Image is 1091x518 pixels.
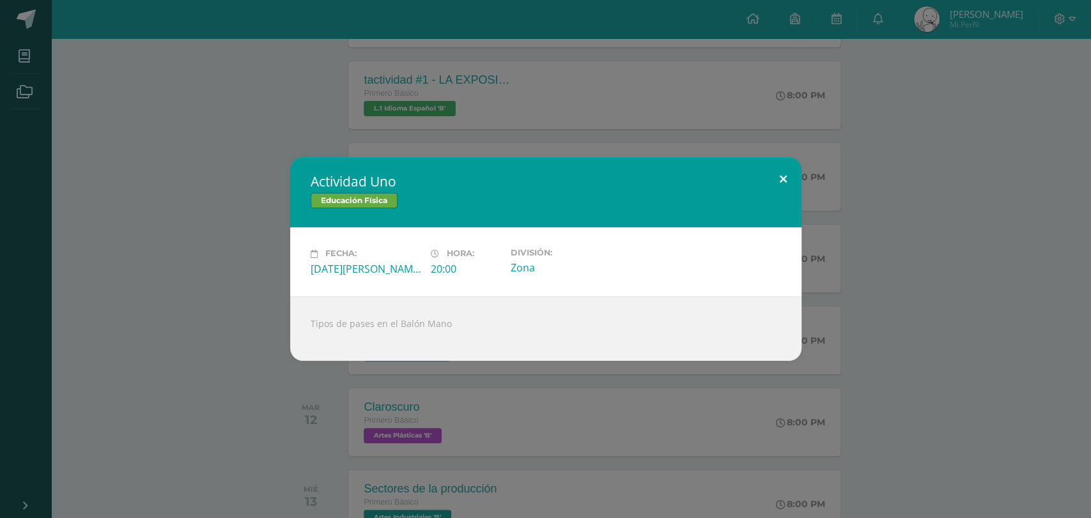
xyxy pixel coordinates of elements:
[311,262,421,276] div: [DATE][PERSON_NAME]
[290,296,801,361] div: Tipos de pases en el Balón Mano
[511,248,621,257] label: División:
[431,262,500,276] div: 20:00
[447,249,474,259] span: Hora:
[311,172,781,190] h2: Actividad Uno
[325,249,357,259] span: Fecha:
[511,261,621,275] div: Zona
[765,157,801,201] button: Close (Esc)
[311,193,398,208] span: Educación Física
